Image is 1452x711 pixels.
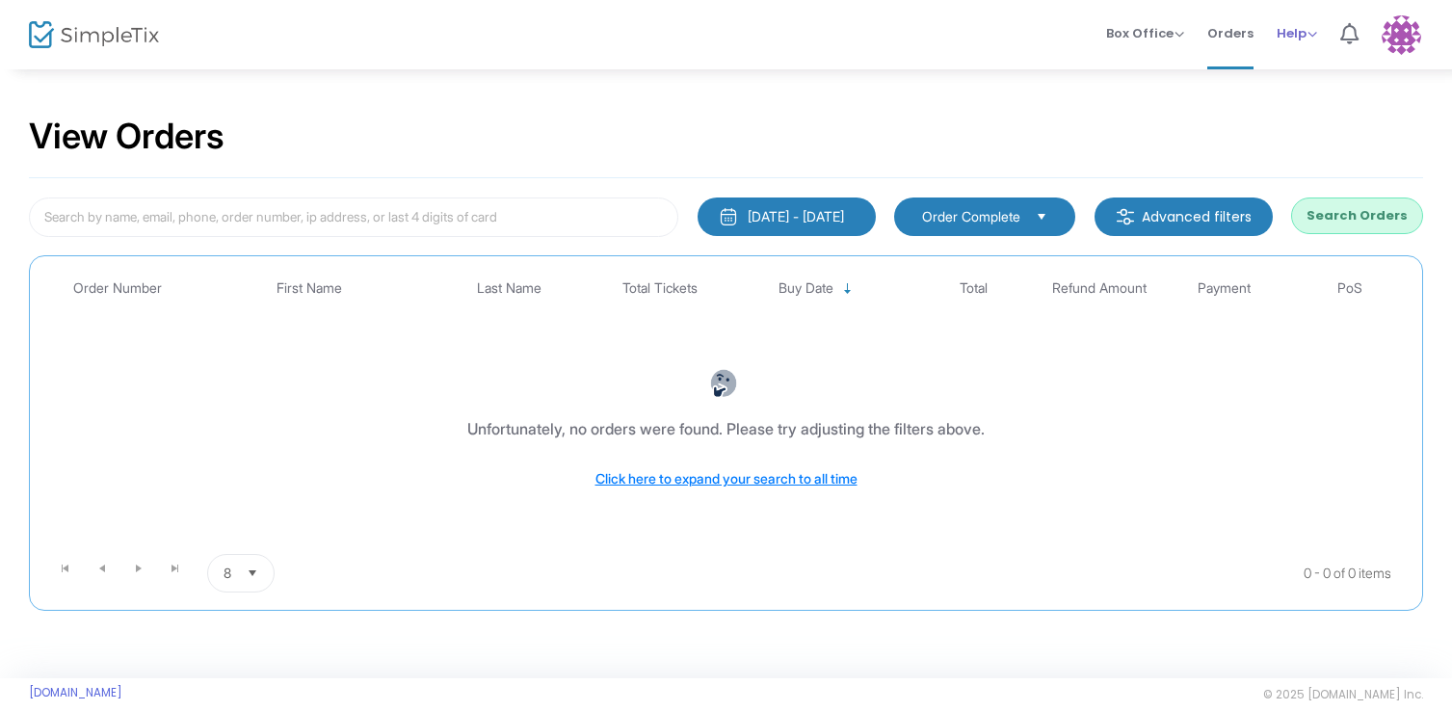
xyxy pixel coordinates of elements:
span: Orders [1207,9,1254,58]
span: Sortable [840,281,856,297]
div: [DATE] - [DATE] [748,207,844,226]
span: Box Office [1106,24,1184,42]
span: © 2025 [DOMAIN_NAME] Inc. [1263,687,1423,702]
button: [DATE] - [DATE] [698,197,876,236]
span: Order Number [73,280,162,297]
input: Search by name, email, phone, order number, ip address, or last 4 digits of card [29,197,678,237]
m-button: Advanced filters [1095,197,1273,236]
h2: View Orders [29,116,224,158]
kendo-pager-info: 0 - 0 of 0 items [466,554,1391,592]
span: Order Complete [922,207,1020,226]
th: Total [911,266,1036,311]
span: First Name [277,280,342,297]
img: filter [1116,207,1135,226]
button: Search Orders [1291,197,1423,234]
span: Click here to expand your search to all time [595,470,858,487]
button: Select [239,555,266,592]
div: Unfortunately, no orders were found. Please try adjusting the filters above. [467,417,985,440]
span: 8 [224,564,231,583]
span: Last Name [477,280,541,297]
span: PoS [1337,280,1362,297]
div: Data table [40,266,1412,546]
img: monthly [719,207,738,226]
th: Total Tickets [597,266,723,311]
img: face-thinking.png [709,369,738,398]
span: Buy Date [779,280,833,297]
button: Select [1028,206,1055,227]
a: [DOMAIN_NAME] [29,685,122,700]
span: Help [1277,24,1317,42]
th: Refund Amount [1037,266,1162,311]
span: Payment [1198,280,1251,297]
